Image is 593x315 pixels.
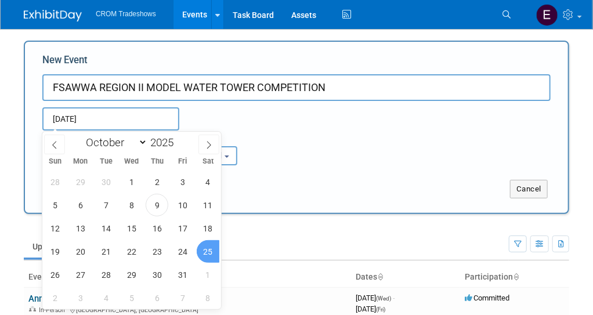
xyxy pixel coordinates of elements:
span: October 19, 2025 [44,240,66,263]
a: Annual DBIA [US_STATE] Region Conference [28,294,198,304]
label: New Event [42,53,88,71]
img: ExhibitDay [24,10,82,21]
th: Event [24,267,351,287]
input: Name of Trade Show / Conference [42,74,551,101]
span: CROM Tradeshows [96,10,156,18]
input: Year [147,136,182,149]
button: Cancel [510,180,548,198]
span: October 15, 2025 [120,217,143,240]
div: [GEOGRAPHIC_DATA], [GEOGRAPHIC_DATA] [28,305,346,314]
span: November 6, 2025 [146,287,168,309]
span: In-Person [39,306,68,314]
span: [DATE] [356,294,395,302]
span: October 4, 2025 [197,171,219,193]
span: Tue [93,158,119,165]
span: October 21, 2025 [95,240,117,263]
span: - [393,294,395,302]
span: Sun [42,158,68,165]
span: [DATE] [356,305,385,313]
span: September 29, 2025 [69,171,92,193]
span: October 22, 2025 [120,240,143,263]
span: October 29, 2025 [120,263,143,286]
a: Sort by Participation Type [513,272,519,281]
img: Emily Williams [536,4,558,26]
span: (Fri) [376,306,385,313]
th: Dates [351,267,460,287]
a: Upcoming60 [24,236,92,258]
span: October 27, 2025 [69,263,92,286]
span: November 7, 2025 [171,287,194,309]
div: Participation: [158,131,257,146]
span: October 10, 2025 [171,194,194,216]
th: Participation [460,267,569,287]
span: Committed [465,294,509,302]
select: Month [81,135,147,150]
span: Sat [196,158,221,165]
span: November 2, 2025 [44,287,66,309]
span: Fri [170,158,196,165]
div: Attendance / Format: [42,131,141,146]
span: October 26, 2025 [44,263,66,286]
img: In-Person Event [29,306,36,312]
span: October 2, 2025 [146,171,168,193]
span: Mon [68,158,93,165]
span: October 11, 2025 [197,194,219,216]
span: October 3, 2025 [171,171,194,193]
input: Start Date - End Date [42,107,179,131]
span: October 30, 2025 [146,263,168,286]
span: Wed [119,158,144,165]
span: November 3, 2025 [69,287,92,309]
span: October 5, 2025 [44,194,66,216]
span: October 28, 2025 [95,263,117,286]
span: October 24, 2025 [171,240,194,263]
span: November 8, 2025 [197,287,219,309]
a: Sort by Start Date [377,272,383,281]
span: October 23, 2025 [146,240,168,263]
span: October 18, 2025 [197,217,219,240]
span: Thu [144,158,170,165]
span: October 16, 2025 [146,217,168,240]
span: September 30, 2025 [95,171,117,193]
span: October 20, 2025 [69,240,92,263]
span: October 13, 2025 [69,217,92,240]
span: (Wed) [376,295,391,302]
span: September 28, 2025 [44,171,66,193]
span: November 4, 2025 [95,287,117,309]
span: October 9, 2025 [146,194,168,216]
span: October 12, 2025 [44,217,66,240]
span: November 1, 2025 [197,263,219,286]
span: October 8, 2025 [120,194,143,216]
span: October 1, 2025 [120,171,143,193]
span: October 6, 2025 [69,194,92,216]
span: October 31, 2025 [171,263,194,286]
span: October 17, 2025 [171,217,194,240]
span: November 5, 2025 [120,287,143,309]
span: October 7, 2025 [95,194,117,216]
span: October 25, 2025 [197,240,219,263]
span: October 14, 2025 [95,217,117,240]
